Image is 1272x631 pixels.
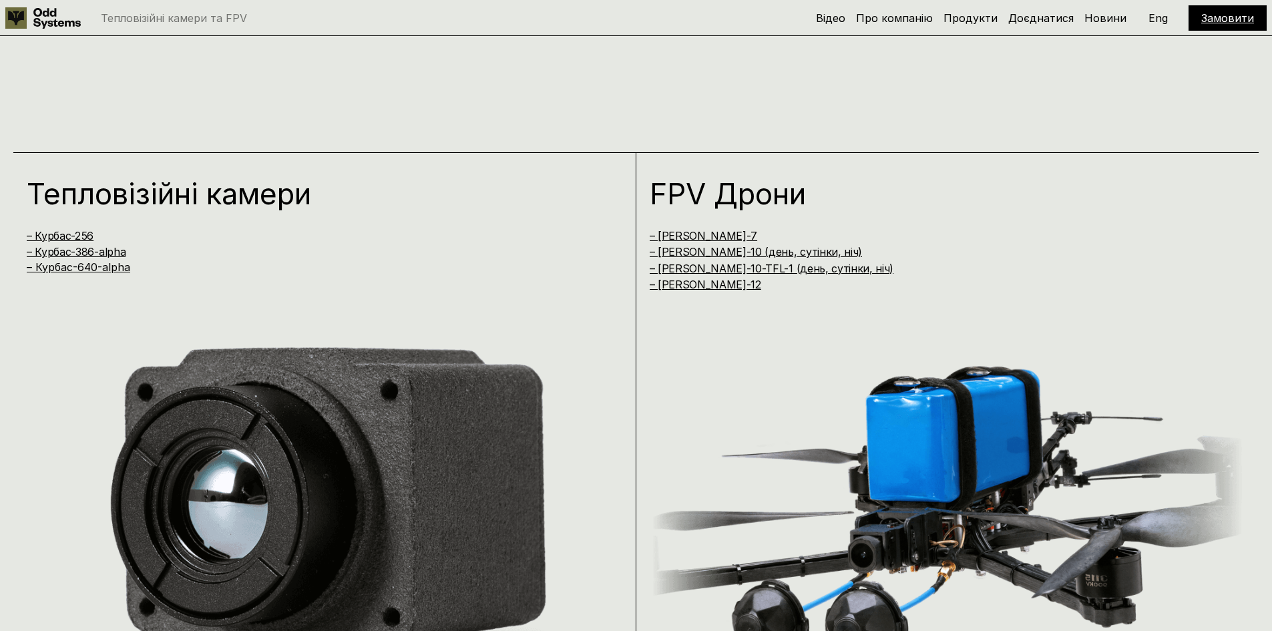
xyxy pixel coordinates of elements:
a: Новини [1084,11,1126,25]
a: – [PERSON_NAME]-12 [650,278,761,291]
a: Продукти [943,11,998,25]
a: – [PERSON_NAME]-10 (день, сутінки, ніч) [650,245,863,258]
a: – [PERSON_NAME]-10-TFL-1 (день, сутінки, ніч) [650,262,894,275]
a: Про компанію [856,11,933,25]
a: Доєднатися [1008,11,1074,25]
a: – Курбас-256 [27,229,93,242]
p: Eng [1148,13,1168,23]
h1: Тепловізійні камери [27,179,587,208]
a: – Курбас-640-alpha [27,260,130,274]
a: – [PERSON_NAME]-7 [650,229,758,242]
h1: FPV Дрони [650,179,1210,208]
a: Відео [816,11,845,25]
p: Тепловізійні камери та FPV [101,13,247,23]
a: – Курбас-386-alpha [27,245,126,258]
a: Замовити [1201,11,1254,25]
